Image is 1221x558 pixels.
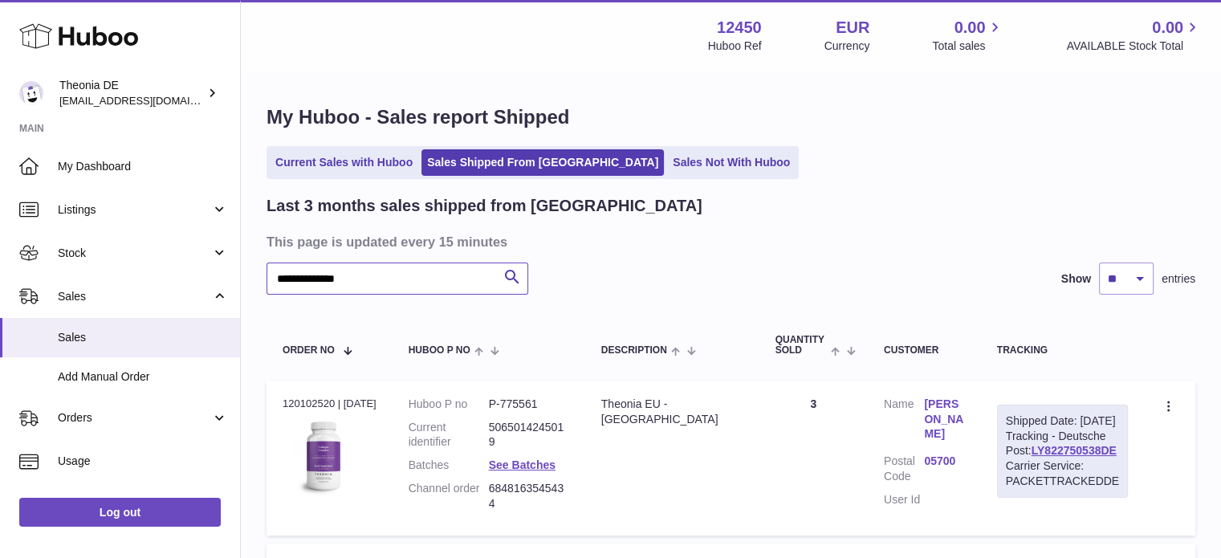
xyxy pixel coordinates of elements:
[667,149,796,176] a: Sales Not With Huboo
[283,397,376,411] div: 120102520 | [DATE]
[421,149,664,176] a: Sales Shipped From [GEOGRAPHIC_DATA]
[1006,413,1119,429] div: Shipped Date: [DATE]
[58,410,211,426] span: Orders
[19,498,221,527] a: Log out
[489,481,569,511] dd: 6848163545434
[1006,458,1119,489] div: Carrier Service: PACKETTRACKEDDE
[409,481,489,511] dt: Channel order
[489,397,569,412] dd: P-775561
[824,39,870,54] div: Currency
[489,458,556,471] a: See Batches
[283,345,335,356] span: Order No
[409,345,470,356] span: Huboo P no
[932,39,1003,54] span: Total sales
[1032,444,1117,457] a: LY822750538DE
[1066,39,1202,54] span: AVAILABLE Stock Total
[884,492,924,507] dt: User Id
[717,17,762,39] strong: 12450
[409,458,489,473] dt: Batches
[58,246,211,261] span: Stock
[924,397,964,442] a: [PERSON_NAME]
[1061,271,1091,287] label: Show
[601,345,667,356] span: Description
[924,454,964,469] a: 05700
[58,330,228,345] span: Sales
[884,397,924,446] dt: Name
[267,104,1195,130] h1: My Huboo - Sales report Shipped
[997,405,1128,498] div: Tracking - Deutsche Post:
[58,202,211,218] span: Listings
[409,397,489,412] dt: Huboo P no
[775,335,827,356] span: Quantity Sold
[19,81,43,105] img: info-de@theonia.com
[601,397,743,427] div: Theonia EU - [GEOGRAPHIC_DATA]
[954,17,986,39] span: 0.00
[1066,17,1202,54] a: 0.00 AVAILABLE Stock Total
[270,149,418,176] a: Current Sales with Huboo
[267,195,702,217] h2: Last 3 months sales shipped from [GEOGRAPHIC_DATA]
[1162,271,1195,287] span: entries
[409,420,489,450] dt: Current identifier
[58,159,228,174] span: My Dashboard
[58,369,228,385] span: Add Manual Order
[489,420,569,450] dd: 5065014245019
[708,39,762,54] div: Huboo Ref
[884,454,924,484] dt: Postal Code
[58,454,228,469] span: Usage
[759,381,868,536] td: 3
[59,94,236,107] span: [EMAIL_ADDRESS][DOMAIN_NAME]
[884,345,965,356] div: Customer
[59,78,204,108] div: Theonia DE
[836,17,869,39] strong: EUR
[58,289,211,304] span: Sales
[932,17,1003,54] a: 0.00 Total sales
[283,416,363,496] img: 124501725892775.jpg
[267,233,1191,250] h3: This page is updated every 15 minutes
[1152,17,1183,39] span: 0.00
[997,345,1128,356] div: Tracking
